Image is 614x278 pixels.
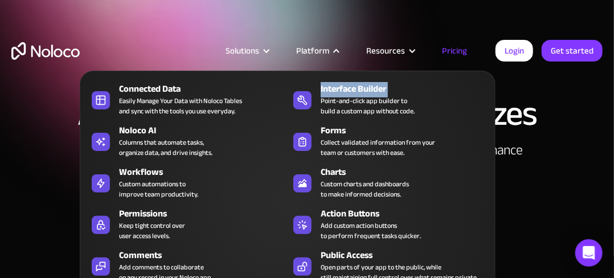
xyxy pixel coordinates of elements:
[288,205,489,243] a: Action ButtonsAdd custom action buttonsto perform frequent tasks quicker.
[496,40,533,62] a: Login
[428,43,481,58] a: Pricing
[119,220,185,241] div: Keep tight control over user access levels.
[321,248,494,262] div: Public Access
[288,121,489,160] a: FormsCollect validated information from yourteam or customers with ease.
[119,96,242,116] div: Easily Manage Your Data with Noloco Tables and sync with the tools you use everyday.
[119,82,293,96] div: Connected Data
[288,80,489,118] a: Interface BuilderPoint-and-click app builder tobuild a custom app without code.
[321,124,494,137] div: Forms
[86,121,288,160] a: Noloco AIColumns that automate tasks,organize data, and drive insights.
[321,165,494,179] div: Charts
[11,42,80,60] a: home
[296,43,329,58] div: Platform
[321,220,421,241] div: Add custom action buttons to perform frequent tasks quicker.
[321,207,494,220] div: Action Buttons
[575,239,603,267] div: Open Intercom Messenger
[211,43,282,58] div: Solutions
[226,43,259,58] div: Solutions
[542,40,603,62] a: Get started
[86,163,288,202] a: WorkflowsCustom automations toimprove team productivity.
[119,179,198,199] div: Custom automations to improve team productivity.
[352,43,428,58] div: Resources
[321,179,409,199] div: Custom charts and dashboards to make informed decisions.
[119,165,293,179] div: Workflows
[119,207,293,220] div: Permissions
[321,82,494,96] div: Interface Builder
[119,248,293,262] div: Comments
[321,96,415,116] div: Point-and-click app builder to build a custom app without code.
[282,43,352,58] div: Platform
[119,137,212,158] div: Columns that automate tasks, organize data, and drive insights.
[288,163,489,202] a: ChartsCustom charts and dashboardsto make informed decisions.
[321,137,435,158] div: Collect validated information from your team or customers with ease.
[86,205,288,243] a: PermissionsKeep tight control overuser access levels.
[11,97,603,131] h1: A plan for organizations of all sizes
[86,80,288,118] a: Connected DataEasily Manage Your Data with Noloco Tablesand sync with the tools you use everyday.
[79,142,535,174] h2: Use Noloco for Free. Upgrade to increase record limits, enable data sources, enhance permissions ...
[119,124,293,137] div: Noloco AI
[366,43,405,58] div: Resources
